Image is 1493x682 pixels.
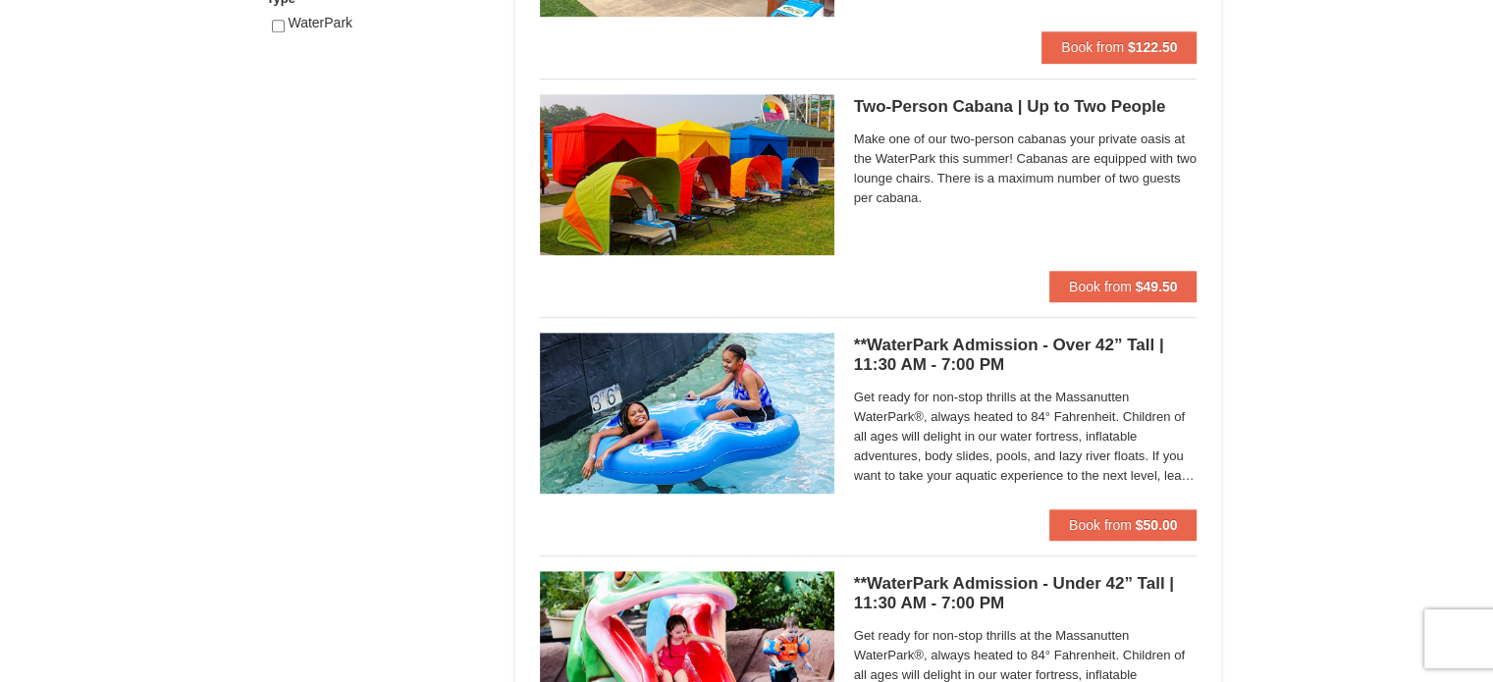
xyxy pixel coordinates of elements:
span: Book from [1069,279,1132,294]
h5: **WaterPark Admission - Over 42” Tall | 11:30 AM - 7:00 PM [854,336,1198,375]
img: 6619917-720-80b70c28.jpg [540,333,834,494]
span: Book from [1069,517,1132,533]
button: Book from $50.00 [1049,509,1198,541]
strong: $49.50 [1136,279,1178,294]
span: Make one of our two-person cabanas your private oasis at the WaterPark this summer! Cabanas are e... [854,130,1198,208]
strong: $122.50 [1128,39,1178,55]
span: WaterPark [288,15,352,30]
h5: **WaterPark Admission - Under 42” Tall | 11:30 AM - 7:00 PM [854,574,1198,613]
button: Book from $122.50 [1041,31,1197,63]
h5: Two-Person Cabana | Up to Two People [854,97,1198,117]
span: Get ready for non-stop thrills at the Massanutten WaterPark®, always heated to 84° Fahrenheit. Ch... [854,388,1198,486]
button: Book from $49.50 [1049,271,1198,302]
img: 6619917-1543-9530f6c0.jpg [540,94,834,255]
strong: $50.00 [1136,517,1178,533]
span: Book from [1061,39,1124,55]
